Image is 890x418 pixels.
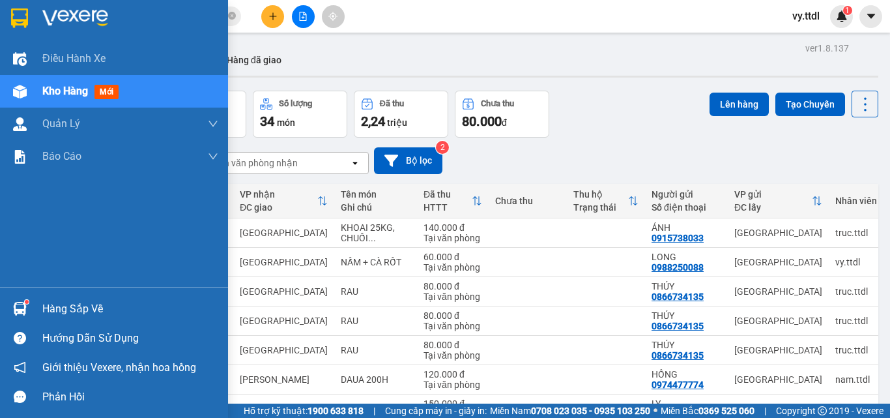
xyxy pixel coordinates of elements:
[652,233,704,243] div: 0915738033
[462,113,502,129] span: 80.000
[490,404,650,418] span: Miền Nam
[13,302,27,316] img: warehouse-icon
[423,222,482,233] div: 140.000 đ
[368,233,376,243] span: ...
[385,404,487,418] span: Cung cấp máy in - giấy in:
[354,91,448,138] button: Đã thu2,24 triệu
[208,119,218,129] span: down
[661,404,754,418] span: Miền Bắc
[652,189,721,200] div: Người gửi
[261,5,284,28] button: plus
[805,41,849,55] div: ver 1.8.137
[244,404,364,418] span: Hỗ trợ kỹ thuật:
[268,12,278,21] span: plus
[423,350,482,361] div: Tại văn phòng
[495,196,560,206] div: Chưa thu
[341,189,410,200] div: Tên món
[652,281,721,291] div: THÚY
[423,310,482,321] div: 80.000 đ
[836,10,848,22] img: icon-new-feature
[652,252,721,262] div: LONG
[240,202,317,213] div: ĐC giao
[653,408,657,413] span: ⚪️
[764,404,766,418] span: |
[341,222,410,243] div: KHOAI 25KG, CHUỐI 32KG
[698,406,754,416] strong: 0369 525 060
[734,189,812,200] div: VP gửi
[13,117,27,131] img: warehouse-icon
[652,321,704,331] div: 0866734135
[423,340,482,350] div: 80.000 đ
[350,158,360,168] svg: open
[423,252,482,262] div: 60.000 đ
[859,5,882,28] button: caret-down
[423,291,482,302] div: Tại văn phòng
[865,10,877,22] span: caret-down
[216,44,292,76] button: Hàng đã giao
[573,202,628,213] div: Trạng thái
[734,404,822,414] div: [GEOGRAPHIC_DATA]
[734,345,822,355] div: [GEOGRAPHIC_DATA]
[208,157,298,170] div: Chọn văn phòng nhận
[13,52,27,66] img: warehouse-icon
[361,113,385,129] span: 2,24
[481,99,514,108] div: Chưa thu
[322,5,345,28] button: aim
[341,202,410,213] div: Ghi chú
[531,406,650,416] strong: 0708 023 035 - 0935 103 250
[652,262,704,273] div: 0988250088
[341,374,410,385] div: DAUA 200H
[292,5,315,28] button: file-add
[818,406,827,415] span: copyright
[240,257,328,267] div: [GEOGRAPHIC_DATA]
[652,340,721,350] div: THÚY
[734,228,822,238] div: [GEOGRAPHIC_DATA]
[42,329,218,348] div: Hướng dẫn sử dụng
[42,50,106,67] span: Điều hành xe
[423,189,472,200] div: Đã thu
[423,281,482,291] div: 80.000 đ
[298,12,308,21] span: file-add
[328,12,337,21] span: aim
[423,233,482,243] div: Tại văn phòng
[253,91,347,138] button: Số lượng34món
[652,398,721,409] div: LY
[279,99,312,108] div: Số lượng
[417,184,489,218] th: Toggle SortBy
[374,147,442,174] button: Bộ lọc
[734,316,822,326] div: [GEOGRAPHIC_DATA]
[341,257,410,267] div: NẤM + CÀ RỐT
[775,93,845,116] button: Tạo Chuyến
[11,8,28,28] img: logo-vxr
[835,404,877,414] div: truc.ttdl
[835,257,877,267] div: vy.ttdl
[240,316,328,326] div: [GEOGRAPHIC_DATA]
[423,202,472,213] div: HTTT
[835,286,877,297] div: truc.ttdl
[228,12,236,20] span: close-circle
[835,196,877,206] div: Nhân viên
[843,6,852,15] sup: 1
[233,184,334,218] th: Toggle SortBy
[308,406,364,416] strong: 1900 633 818
[13,150,27,164] img: solution-icon
[260,113,274,129] span: 34
[423,262,482,273] div: Tại văn phòng
[734,374,822,385] div: [GEOGRAPHIC_DATA]
[652,291,704,302] div: 0866734135
[782,8,830,24] span: vy.ttdl
[652,380,704,390] div: 0974477774
[94,85,119,99] span: mới
[13,85,27,98] img: warehouse-icon
[14,361,26,374] span: notification
[652,202,721,213] div: Số điện thoại
[835,374,877,385] div: nam.ttdl
[423,398,482,409] div: 150.000 đ
[845,6,850,15] span: 1
[240,404,328,414] div: [GEOGRAPHIC_DATA]
[734,257,822,267] div: [GEOGRAPHIC_DATA]
[208,151,218,162] span: down
[14,391,26,403] span: message
[835,228,877,238] div: truc.ttdl
[734,202,812,213] div: ĐC lấy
